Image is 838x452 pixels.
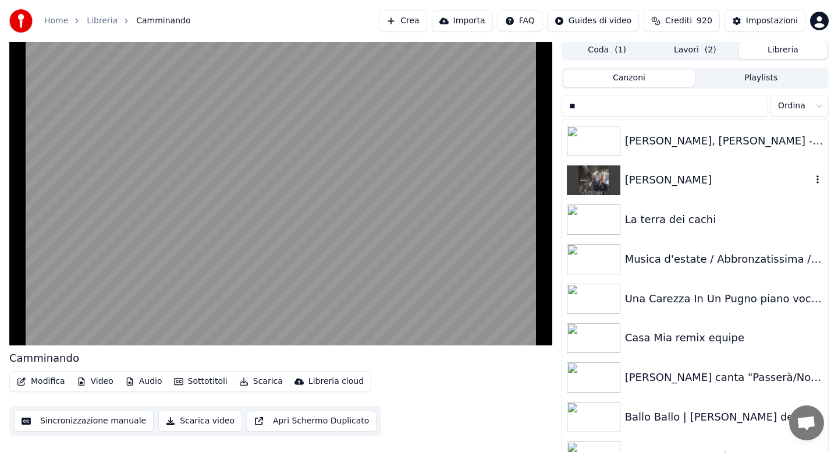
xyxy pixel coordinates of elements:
span: 920 [697,15,712,27]
div: [PERSON_NAME], [PERSON_NAME] - Il segreto del tempo [625,133,823,149]
button: Sottotitoli [169,373,232,390]
button: Coda [563,42,651,59]
div: Casa Mia remix equipe [625,330,823,346]
div: La terra dei cachi [625,211,823,228]
div: [PERSON_NAME] canta "Passerà/Non amarmi" - I migliori anni [DATE] [625,369,823,386]
button: Libreria [739,42,827,59]
div: Una Carezza In Un Pugno piano voce dev [625,291,823,307]
button: Crea [379,10,427,31]
nav: breadcrumb [44,15,191,27]
button: Apri Schermo Duplicato [247,411,377,432]
span: Ordina [778,100,805,112]
div: [PERSON_NAME] [625,172,812,188]
div: Camminando [9,350,79,366]
div: Ballo Ballo | [PERSON_NAME] dev uomo dance [625,409,823,425]
span: ( 1 ) [615,44,626,56]
button: Lavori [651,42,739,59]
button: Canzoni [563,70,695,87]
div: Aprire la chat [789,405,824,440]
a: Home [44,15,68,27]
button: Video [72,373,118,390]
button: Modifica [12,373,70,390]
button: Sincronizzazione manuale [14,411,154,432]
button: Scarica [235,373,287,390]
span: Crediti [665,15,692,27]
button: Scarica video [158,411,242,432]
span: ( 2 ) [705,44,716,56]
div: Libreria cloud [308,376,364,387]
a: Libreria [87,15,118,27]
div: Impostazioni [746,15,798,27]
button: Playlists [695,70,827,87]
button: FAQ [498,10,542,31]
button: Crediti920 [644,10,720,31]
span: Camminando [136,15,190,27]
div: Musica d'estate / Abbronzatissima / Tintarella di luna / Stessa spiaggia stesso mare / [GEOGRAPHI... [625,251,823,267]
img: youka [9,9,33,33]
button: Impostazioni [725,10,805,31]
button: Importa [432,10,493,31]
button: Audio [120,373,167,390]
button: Guides di video [547,10,639,31]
